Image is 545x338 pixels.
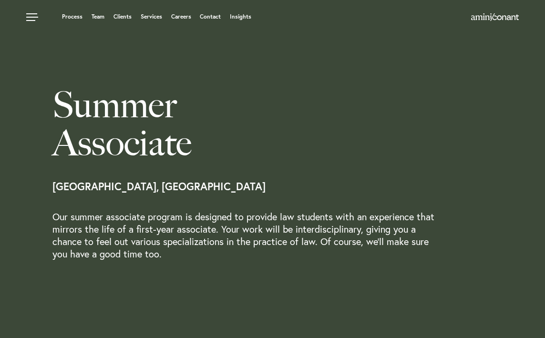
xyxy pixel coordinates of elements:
a: Process [62,14,82,20]
a: Careers [171,14,191,20]
p: Our summer associate program is designed to provide law students with an experience that mirrors ... [52,211,441,279]
a: Team [92,14,104,20]
a: Contact [200,14,221,20]
img: Amini & Conant [471,13,519,21]
a: Insights [230,14,251,20]
h1: Summer Associate [52,86,295,162]
strong: [GEOGRAPHIC_DATA], [GEOGRAPHIC_DATA] [52,179,266,193]
a: Services [141,14,162,20]
a: Clients [113,14,132,20]
a: Home [471,14,519,21]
